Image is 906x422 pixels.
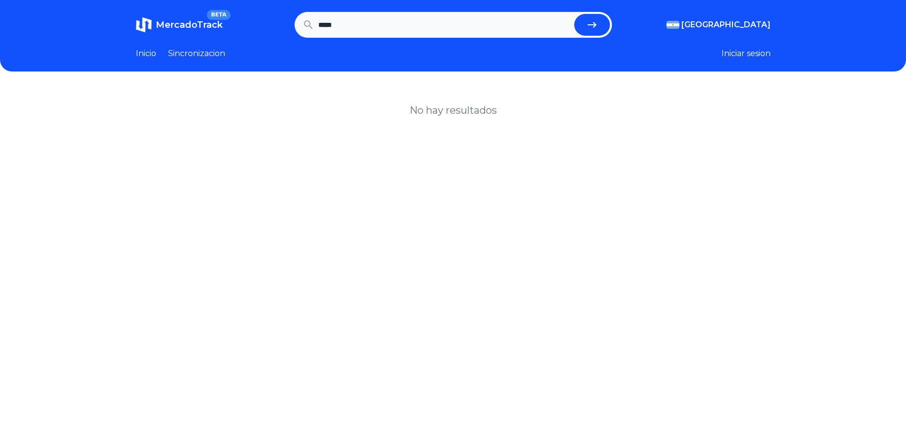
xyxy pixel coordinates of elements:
a: Inicio [136,48,156,60]
a: Sincronizacion [168,48,225,60]
a: MercadoTrackBETA [136,17,223,33]
span: [GEOGRAPHIC_DATA] [681,19,771,31]
span: MercadoTrack [156,19,223,30]
button: Iniciar sesion [722,48,771,60]
h1: No hay resultados [410,103,497,117]
button: [GEOGRAPHIC_DATA] [666,19,771,31]
img: MercadoTrack [136,17,152,33]
img: Argentina [666,21,679,29]
span: BETA [207,10,230,20]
